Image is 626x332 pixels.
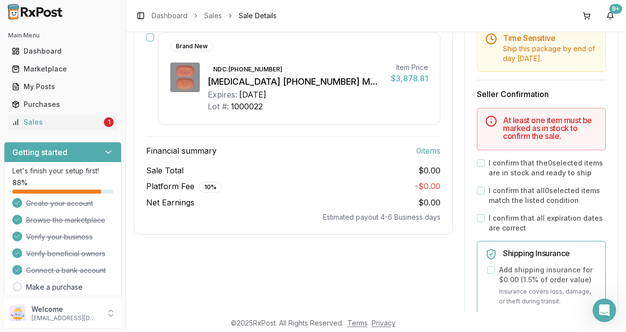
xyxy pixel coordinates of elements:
[26,282,83,292] a: Make a purchase
[499,265,597,285] label: Add shipping insurance for $0.00 ( 1.5 % of order value)
[104,117,114,127] div: 1
[4,114,122,130] button: Sales1
[372,319,396,327] a: Privacy
[8,60,118,78] a: Marketplace
[199,182,222,193] div: 10 %
[602,8,618,24] button: 9+
[26,232,93,242] span: Verify your business
[4,43,122,59] button: Dashboard
[418,165,440,176] span: $0.00
[10,305,26,321] img: User avatar
[12,117,102,127] div: Sales
[4,79,122,95] button: My Posts
[208,75,383,89] div: [MEDICAL_DATA] [PHONE_NUMBER] MG TABS
[503,116,597,140] h5: At least one item must be marked as in stock to confirm the sale.
[170,63,200,92] img: Biktarvy 30-120-15 MG TABS
[146,180,222,193] span: Platform Fee
[489,186,606,205] label: I confirm that all 0 selected items match the listed condition
[239,89,266,100] div: [DATE]
[208,100,229,112] div: Lot #:
[609,4,622,14] div: 9+
[170,41,213,52] div: Brand New
[12,46,114,56] div: Dashboard
[418,198,440,207] span: $0.00
[208,64,288,75] div: NDC: [PHONE_NUMBER]
[239,11,277,21] span: Sale Details
[489,213,606,233] label: I confirm that all expiration dates are correct
[12,178,28,188] span: 88 %
[26,199,93,208] span: Create your account
[499,287,597,306] p: Insurance covers loss, damage, or theft during transit.
[4,97,122,112] button: Purchases
[8,32,118,39] h2: Main Menu
[12,64,114,74] div: Marketplace
[12,100,114,109] div: Purchases
[415,181,440,191] span: - $0.00
[146,145,217,157] span: Financial summary
[31,314,100,322] p: [EMAIL_ADDRESS][DOMAIN_NAME]
[391,72,428,84] div: $3,878.81
[152,11,277,21] nav: breadcrumb
[593,299,616,322] iframe: Intercom live chat
[12,166,113,176] p: Let's finish your setup first!
[146,197,194,208] span: Net Earnings
[204,11,222,21] a: Sales
[477,88,606,100] h3: Seller Confirmation
[146,212,440,222] div: Estimated payout 4-6 Business days
[391,63,428,72] div: Item Price
[503,44,595,63] span: Ship this package by end of day [DATE] .
[231,100,263,112] div: 1000022
[26,266,106,275] span: Connect a bank account
[4,61,122,77] button: Marketplace
[503,249,597,257] h5: Shipping Insurance
[26,249,105,259] span: Verify beneficial owners
[31,304,100,314] p: Welcome
[12,82,114,92] div: My Posts
[8,113,118,131] a: Sales1
[489,158,606,178] label: I confirm that the 0 selected items are in stock and ready to ship
[146,165,184,176] span: Sale Total
[8,78,118,96] a: My Posts
[416,145,440,157] span: 0 item s
[152,11,188,21] a: Dashboard
[8,96,118,113] a: Purchases
[12,146,67,158] h3: Getting started
[347,319,368,327] a: Terms
[208,89,237,100] div: Expires:
[8,42,118,60] a: Dashboard
[4,4,67,20] img: RxPost Logo
[503,34,597,42] h5: Time Sensitive
[26,215,105,225] span: Browse the marketplace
